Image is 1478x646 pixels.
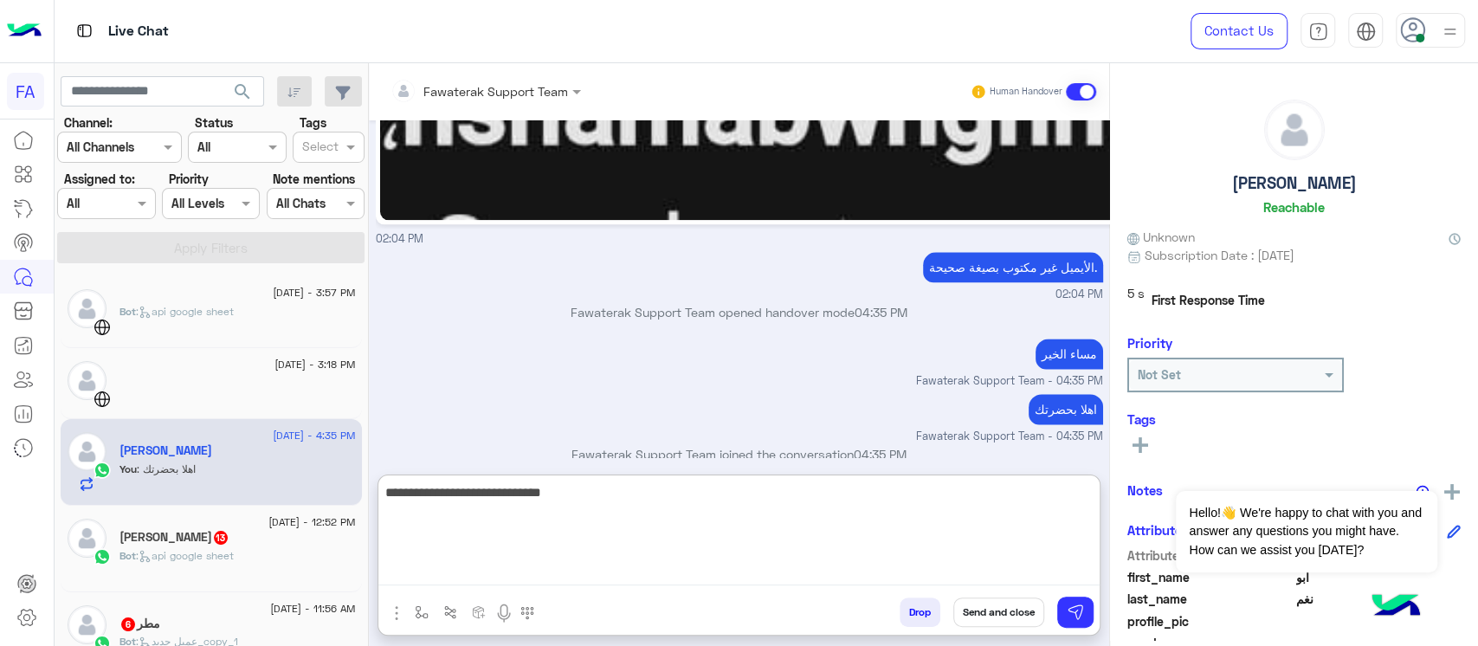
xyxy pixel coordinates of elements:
[953,598,1044,627] button: Send and close
[119,443,212,458] h5: ابو نغم
[268,514,355,530] span: [DATE] - 12:52 PM
[1356,22,1376,42] img: tab
[1176,491,1436,572] span: Hello!👋 We're happy to chat with you and answer any questions you might have. How can we assist y...
[273,285,355,300] span: [DATE] - 3:57 PM
[916,429,1103,445] span: Fawaterak Support Team - 04:35 PM
[68,432,106,471] img: defaultAdmin.png
[68,289,106,328] img: defaultAdmin.png
[1127,335,1172,351] h6: Priority
[222,76,264,113] button: search
[94,319,111,336] img: WebChat
[137,462,196,475] span: اهلا بحضرتك
[57,232,365,263] button: Apply Filters
[1301,13,1335,49] a: tab
[1127,284,1145,315] span: 5 s
[386,603,407,623] img: send attachment
[232,81,253,102] span: search
[68,519,106,558] img: defaultAdmin.png
[855,305,907,320] span: 04:35 PM
[1067,604,1084,621] img: send message
[94,462,111,479] img: WhatsApp
[1127,546,1293,565] span: Attribute Name
[74,20,95,42] img: tab
[119,462,137,475] span: You
[923,252,1103,282] p: 24/8/2025, 2:04 PM
[1055,287,1103,303] span: 02:04 PM
[854,447,907,462] span: 04:35 PM
[64,170,135,188] label: Assigned to:
[1365,577,1426,637] img: hulul-logo.png
[119,549,136,562] span: Bot
[108,20,169,43] p: Live Chat
[119,530,229,545] h5: محمد الناصح
[1263,199,1325,215] h6: Reachable
[990,85,1062,99] small: Human Handover
[1191,13,1288,49] a: Contact Us
[415,605,429,619] img: select flow
[68,605,106,644] img: defaultAdmin.png
[520,606,534,620] img: make a call
[136,305,234,318] span: : api google sheet
[1439,21,1461,42] img: profile
[1127,411,1461,427] h6: Tags
[1308,22,1328,42] img: tab
[1265,100,1324,159] img: defaultAdmin.png
[1232,173,1357,193] h5: [PERSON_NAME]
[376,445,1103,463] p: Fawaterak Support Team joined the conversation
[916,373,1103,390] span: Fawaterak Support Team - 04:35 PM
[121,617,135,631] span: 6
[270,601,355,617] span: [DATE] - 11:56 AM
[472,605,486,619] img: create order
[300,137,339,159] div: Select
[376,232,423,245] span: 02:04 PM
[7,73,44,110] div: FA
[1296,568,1462,586] span: ابو
[1127,482,1163,498] h6: Notes
[195,113,233,132] label: Status
[1036,339,1103,369] p: 24/8/2025, 4:35 PM
[119,617,160,631] h5: مطر
[169,170,209,188] label: Priority
[1029,394,1103,424] p: 24/8/2025, 4:35 PM
[94,548,111,565] img: WhatsApp
[1127,612,1293,630] span: profile_pic
[1145,246,1294,264] span: Subscription Date : [DATE]
[94,391,111,408] img: WebChat
[119,305,136,318] span: Bot
[1152,291,1265,309] span: First Response Time
[900,598,940,627] button: Drop
[214,531,228,545] span: 13
[300,113,326,132] label: Tags
[136,549,234,562] span: : api google sheet
[436,598,465,626] button: Trigger scenario
[1127,522,1189,538] h6: Attributes
[443,605,457,619] img: Trigger scenario
[68,361,106,400] img: defaultAdmin.png
[64,113,113,132] label: Channel:
[7,13,42,49] img: Logo
[1444,484,1460,500] img: add
[273,170,355,188] label: Note mentions
[273,428,355,443] span: [DATE] - 4:35 PM
[1296,590,1462,608] span: نغم
[274,357,355,372] span: [DATE] - 3:18 PM
[494,603,514,623] img: send voice note
[408,598,436,626] button: select flow
[1127,228,1195,246] span: Unknown
[1127,568,1293,586] span: first_name
[465,598,494,626] button: create order
[1127,590,1293,608] span: last_name
[376,303,1103,321] p: Fawaterak Support Team opened handover mode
